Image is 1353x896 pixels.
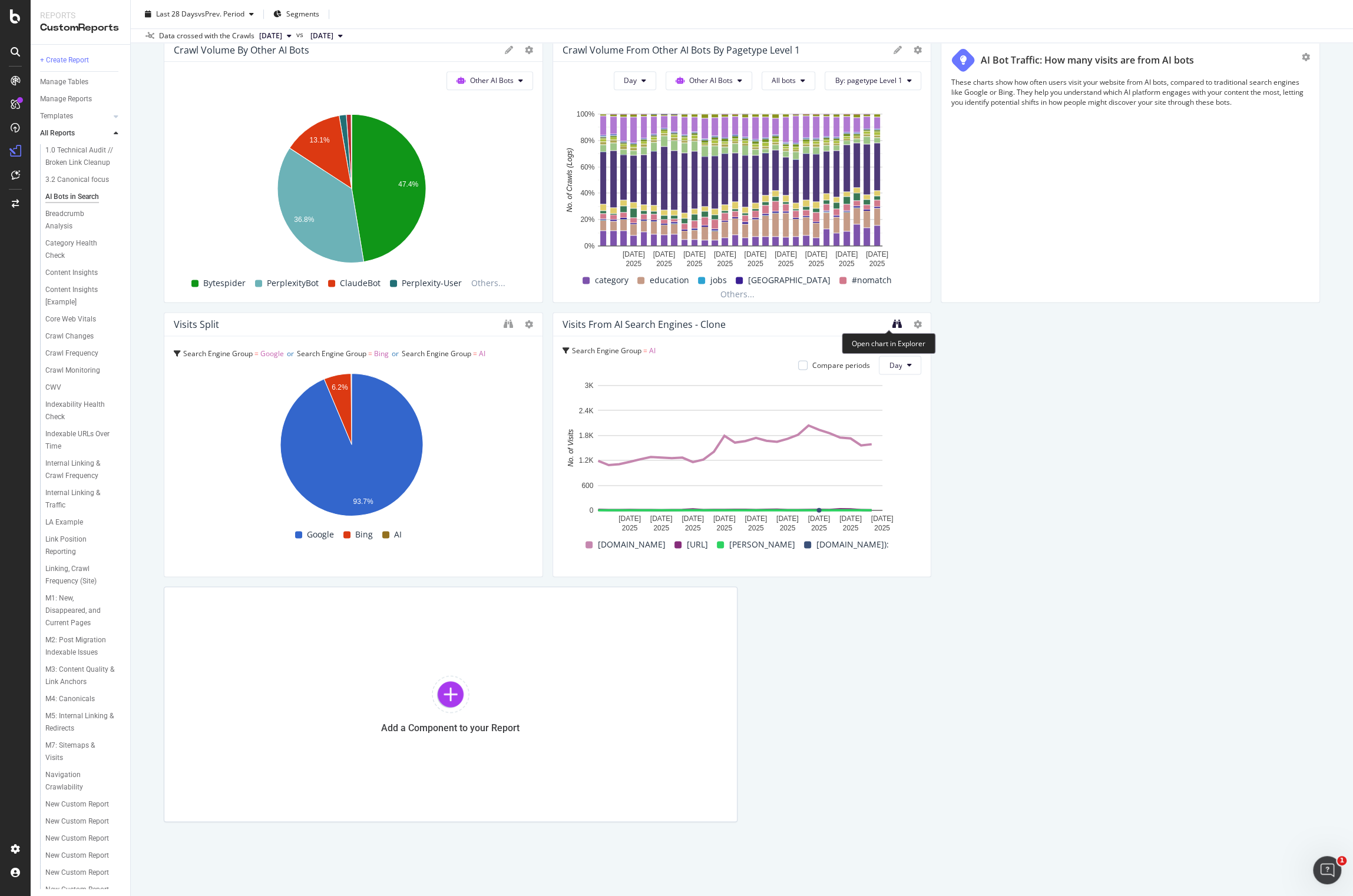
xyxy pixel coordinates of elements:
[174,318,219,330] div: Visits Split
[45,516,83,529] div: LA Example
[744,250,766,258] text: [DATE]
[874,523,890,532] text: 2025
[941,38,1320,303] div: AI Bot Traffic: How many visits are from AI botsThese charts show how often users visit your webs...
[45,769,111,794] div: Navigation Crawlability
[45,381,61,394] div: CWV
[576,110,594,118] text: 100%
[45,884,122,896] a: New Custom Report
[45,487,112,512] div: Internal Linking & Traffic
[597,537,665,552] span: [DOMAIN_NAME]
[446,71,533,90] button: Other AI Bots
[563,108,918,273] svg: A chart.
[816,537,888,552] span: [DOMAIN_NAME]):
[156,9,198,19] span: Last 28 Days
[45,237,111,262] div: Category Health Check
[45,832,122,845] a: New Custom Report
[45,533,122,558] a: Link Position Reporting
[40,93,92,105] div: Manage Reports
[164,312,543,577] div: Visits SplitSearch Engine Group = GoogleorSearch Engine Group = BingorSearch Engine Group = AIA c...
[307,527,334,542] span: Google
[45,364,122,377] a: Crawl Monitoring
[45,634,115,659] div: M2: Post Migration Indexable Issues
[45,634,122,659] a: M2: Post Migration Indexable Issues
[1302,53,1310,61] div: gear
[45,663,115,688] div: M3: Content Quality & Link Anchors
[296,29,306,40] span: vs
[871,514,893,522] text: [DATE]
[689,75,733,85] span: Other AI Bots
[45,313,122,326] a: Core Web Vitals
[254,29,296,43] button: [DATE]
[40,110,73,122] div: Templates
[580,137,594,145] text: 80%
[45,144,122,169] a: 1.0 Technical Audit // Broken Link Cleanup
[563,318,726,330] div: Visits from AI Search Engines - Clone
[811,523,827,532] text: 2025
[563,379,918,536] div: A chart.
[374,349,389,359] span: Bing
[776,514,799,522] text: [DATE]
[686,259,702,267] text: 2025
[835,250,858,258] text: [DATE]
[45,798,109,811] div: New Custom Report
[779,523,795,532] text: 2025
[889,360,902,370] span: Day
[775,250,797,258] text: [DATE]
[45,428,113,453] div: Indexable URLs Over Time
[287,349,294,359] span: or
[45,457,114,482] div: Internal Linking & Crawl Frequency
[479,349,485,359] span: AI
[394,527,402,542] span: AI
[892,319,901,328] div: binoculars
[866,250,888,258] text: [DATE]
[45,381,122,394] a: CWV
[40,54,122,67] a: + Create Report
[45,867,109,879] div: New Custom Report
[747,273,830,287] span: [GEOGRAPHIC_DATA]
[762,71,815,90] button: All bots
[45,592,115,629] div: M1: New, Disappeared, and Current Pages
[643,346,647,356] span: =
[259,31,282,41] span: 2025 Sep. 20th
[715,287,759,301] span: Others...
[1337,856,1347,865] span: 1
[45,191,99,203] div: AI Bots in Search
[45,208,122,233] a: Breadcrumb Analysis
[650,514,672,522] text: [DATE]
[353,497,373,506] text: 93.7%
[45,710,122,735] a: M5: Internal Linking & Redirects
[713,514,735,522] text: [DATE]
[45,174,109,186] div: 3.2 Canonical focus
[260,349,284,359] span: Google
[580,215,594,224] text: 20%
[45,563,114,588] div: Linking, Crawl Frequency (Site)
[40,21,121,35] div: CustomReports
[572,346,641,356] span: Search Engine Group
[174,367,530,526] div: A chart.
[563,44,800,56] div: Crawl Volume from Other AI Bots by pagetype Level 1
[174,108,530,273] svg: A chart.
[45,487,122,512] a: Internal Linking & Traffic
[869,259,885,267] text: 2025
[45,364,100,377] div: Crawl Monitoring
[748,523,764,532] text: 2025
[392,349,399,359] span: or
[45,563,122,588] a: Linking, Crawl Frequency (Site)
[398,180,418,188] text: 47.4%
[45,815,122,828] a: New Custom Report
[45,284,113,308] div: Content Insights [Example]
[45,267,122,279] a: Content Insights
[203,276,246,290] span: Bytespider
[140,5,259,24] button: Last 28 DaysvsPrev. Period
[618,514,641,522] text: [DATE]
[45,208,111,233] div: Breadcrumb Analysis
[747,259,763,267] text: 2025
[381,722,520,734] div: Add a Component to your Report
[45,457,122,482] a: Internal Linking & Crawl Frequency
[839,514,862,522] text: [DATE]
[40,93,122,105] a: Manage Reports
[584,381,593,390] text: 3K
[682,514,704,522] text: [DATE]
[1313,856,1341,884] iframe: Intercom live chat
